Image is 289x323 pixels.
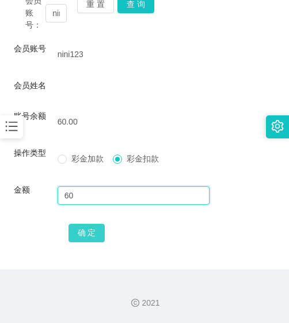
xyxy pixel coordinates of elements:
[58,50,83,59] span: nini123
[14,81,46,90] label: 会员姓名
[14,111,46,121] label: 账号余额
[14,148,46,157] label: 操作类型
[131,299,139,307] i: 图标: copyright
[45,4,67,22] input: 会员账号
[4,119,19,134] i: 图标: bars
[9,297,280,309] div: 2021
[58,186,210,205] input: 请输入
[14,185,30,194] label: 金额
[58,117,78,126] span: 60.00
[271,120,284,133] i: 图标: setting
[67,154,108,163] span: 彩金加款
[122,154,163,163] span: 彩金扣款
[14,44,46,53] label: 会员账号
[69,224,105,242] button: 确 定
